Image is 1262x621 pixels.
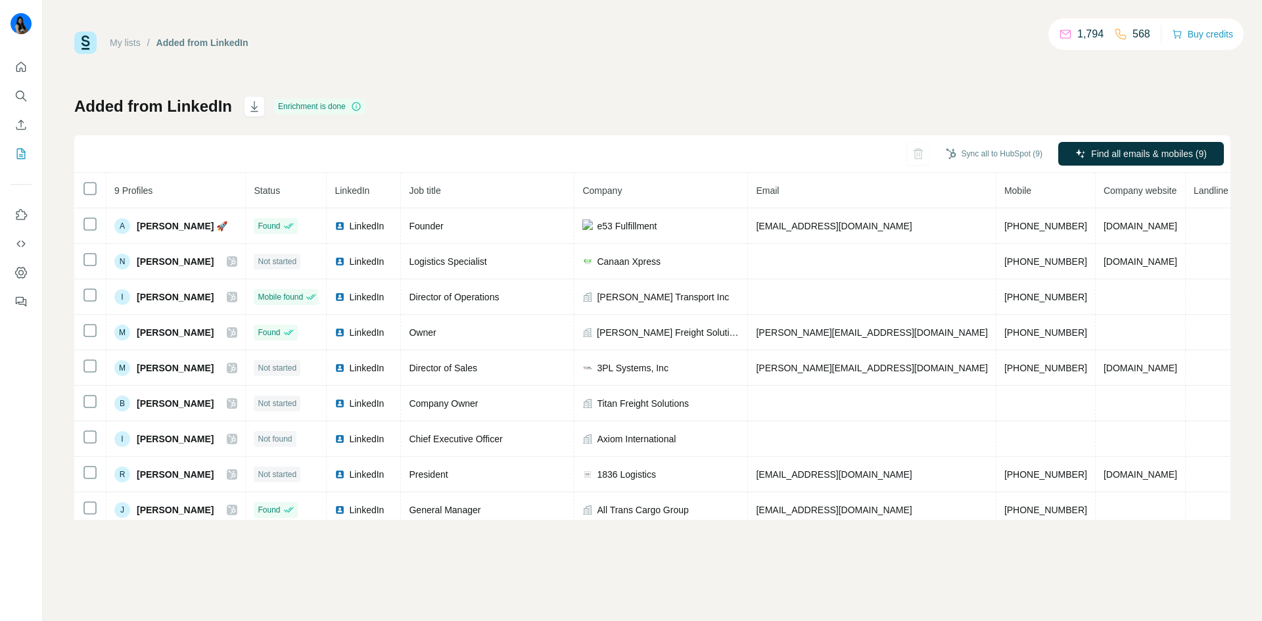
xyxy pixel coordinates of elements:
[258,469,296,480] span: Not started
[756,505,912,515] span: [EMAIL_ADDRESS][DOMAIN_NAME]
[409,505,480,515] span: General Manager
[258,362,296,374] span: Not started
[409,469,448,480] span: President
[756,185,779,196] span: Email
[597,255,661,268] span: Canaan Xpress
[349,326,384,339] span: LinkedIn
[258,256,296,267] span: Not started
[597,468,656,481] span: 1836 Logistics
[335,292,345,302] img: LinkedIn logo
[1104,221,1177,231] span: [DOMAIN_NAME]
[114,254,130,269] div: N
[1077,26,1104,42] p: 1,794
[1104,256,1177,267] span: [DOMAIN_NAME]
[258,220,280,232] span: Found
[274,99,365,114] div: Enrichment is done
[597,361,668,375] span: 3PL Systems, Inc
[11,290,32,313] button: Feedback
[335,327,345,338] img: LinkedIn logo
[114,325,130,340] div: M
[409,292,499,302] span: Director of Operations
[11,232,32,256] button: Use Surfe API
[1104,363,1177,373] span: [DOMAIN_NAME]
[11,84,32,108] button: Search
[597,503,688,517] span: All Trans Cargo Group
[597,219,657,233] span: e53 Fulfillment
[11,142,32,166] button: My lists
[137,503,214,517] span: [PERSON_NAME]
[137,361,214,375] span: [PERSON_NAME]
[1004,256,1087,267] span: [PHONE_NUMBER]
[349,468,384,481] span: LinkedIn
[409,221,443,231] span: Founder
[254,185,280,196] span: Status
[1004,363,1087,373] span: [PHONE_NUMBER]
[1004,292,1087,302] span: [PHONE_NUMBER]
[582,363,593,373] img: company-logo
[335,363,345,373] img: LinkedIn logo
[349,503,384,517] span: LinkedIn
[137,432,214,446] span: [PERSON_NAME]
[349,255,384,268] span: LinkedIn
[114,467,130,482] div: R
[756,327,987,338] span: [PERSON_NAME][EMAIL_ADDRESS][DOMAIN_NAME]
[335,185,369,196] span: LinkedIn
[349,290,384,304] span: LinkedIn
[409,256,486,267] span: Logistics Specialist
[114,218,130,234] div: A
[1058,142,1224,166] button: Find all emails & mobiles (9)
[114,431,130,447] div: I
[349,219,384,233] span: LinkedIn
[1172,25,1233,43] button: Buy credits
[74,96,232,117] h1: Added from LinkedIn
[1004,221,1087,231] span: [PHONE_NUMBER]
[11,203,32,227] button: Use Surfe on LinkedIn
[11,13,32,34] img: Avatar
[582,185,622,196] span: Company
[597,432,676,446] span: Axiom International
[11,55,32,79] button: Quick start
[349,397,384,410] span: LinkedIn
[409,185,440,196] span: Job title
[114,502,130,518] div: J
[11,261,32,285] button: Dashboard
[114,396,130,411] div: B
[335,434,345,444] img: LinkedIn logo
[756,363,987,373] span: [PERSON_NAME][EMAIL_ADDRESS][DOMAIN_NAME]
[137,397,214,410] span: [PERSON_NAME]
[409,327,436,338] span: Owner
[258,327,280,338] span: Found
[11,113,32,137] button: Enrich CSV
[409,363,477,373] span: Director of Sales
[137,326,214,339] span: [PERSON_NAME]
[114,360,130,376] div: M
[1091,147,1207,160] span: Find all emails & mobiles (9)
[1194,185,1228,196] span: Landline
[335,469,345,480] img: LinkedIn logo
[1004,327,1087,338] span: [PHONE_NUMBER]
[582,256,593,267] img: company-logo
[110,37,141,48] a: My lists
[258,433,292,445] span: Not found
[137,468,214,481] span: [PERSON_NAME]
[1004,185,1031,196] span: Mobile
[582,219,593,233] img: company-logo
[756,221,912,231] span: [EMAIL_ADDRESS][DOMAIN_NAME]
[114,289,130,305] div: I
[1104,185,1177,196] span: Company website
[74,32,97,54] img: Surfe Logo
[409,398,478,409] span: Company Owner
[1133,26,1150,42] p: 568
[597,397,689,410] span: Titan Freight Solutions
[409,434,502,444] span: Chief Executive Officer
[1004,469,1087,480] span: [PHONE_NUMBER]
[137,290,214,304] span: [PERSON_NAME]
[335,256,345,267] img: LinkedIn logo
[137,219,227,233] span: [PERSON_NAME] 🚀
[114,185,152,196] span: 9 Profiles
[597,326,739,339] span: [PERSON_NAME] Freight Solutions
[349,361,384,375] span: LinkedIn
[335,221,345,231] img: LinkedIn logo
[756,469,912,480] span: [EMAIL_ADDRESS][DOMAIN_NAME]
[258,504,280,516] span: Found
